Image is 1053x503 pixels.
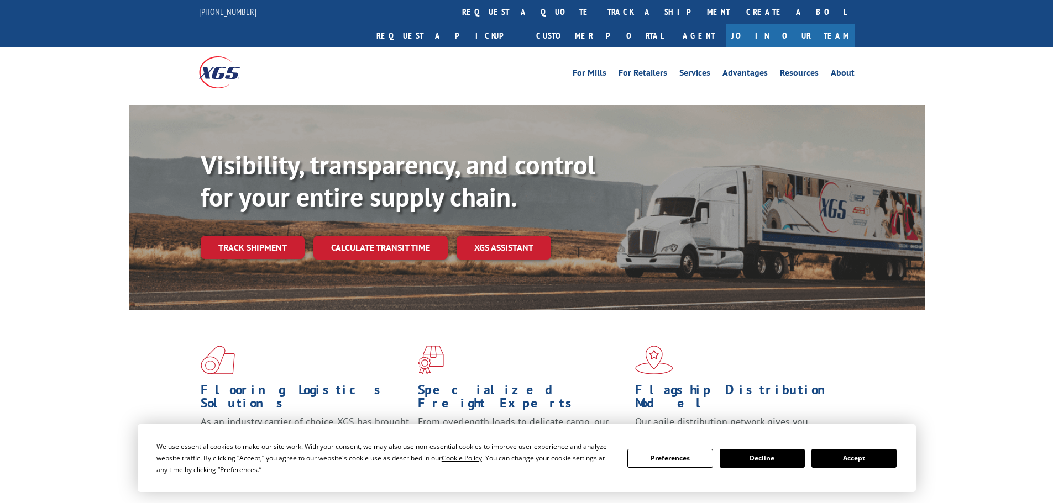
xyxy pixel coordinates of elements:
[156,441,614,475] div: We use essential cookies to make our site work. With your consent, we may also use non-essential ...
[635,415,839,441] span: Our agile distribution network gives you nationwide inventory management on demand.
[201,383,410,415] h1: Flooring Logistics Solutions
[418,415,627,464] p: From overlength loads to delicate cargo, our experienced staff knows the best way to move your fr...
[726,24,855,47] a: Join Our Team
[201,346,235,374] img: xgs-icon-total-supply-chain-intelligence-red
[418,346,444,374] img: xgs-icon-focused-on-flooring-red
[138,424,916,492] div: Cookie Consent Prompt
[442,453,482,463] span: Cookie Policy
[457,236,551,260] a: XGS ASSISTANT
[635,346,673,374] img: xgs-icon-flagship-distribution-model-red
[722,68,768,81] a: Advantages
[418,383,627,415] h1: Specialized Freight Experts
[201,236,305,259] a: Track shipment
[780,68,819,81] a: Resources
[220,465,258,474] span: Preferences
[528,24,672,47] a: Customer Portal
[573,68,606,81] a: For Mills
[635,383,844,415] h1: Flagship Distribution Model
[313,236,448,260] a: Calculate transit time
[831,68,855,81] a: About
[672,24,726,47] a: Agent
[368,24,528,47] a: Request a pickup
[201,415,409,454] span: As an industry carrier of choice, XGS has brought innovation and dedication to flooring logistics...
[201,147,595,214] b: Visibility, transparency, and control for your entire supply chain.
[619,68,667,81] a: For Retailers
[679,68,710,81] a: Services
[720,449,805,468] button: Decline
[811,449,897,468] button: Accept
[627,449,713,468] button: Preferences
[199,6,256,17] a: [PHONE_NUMBER]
